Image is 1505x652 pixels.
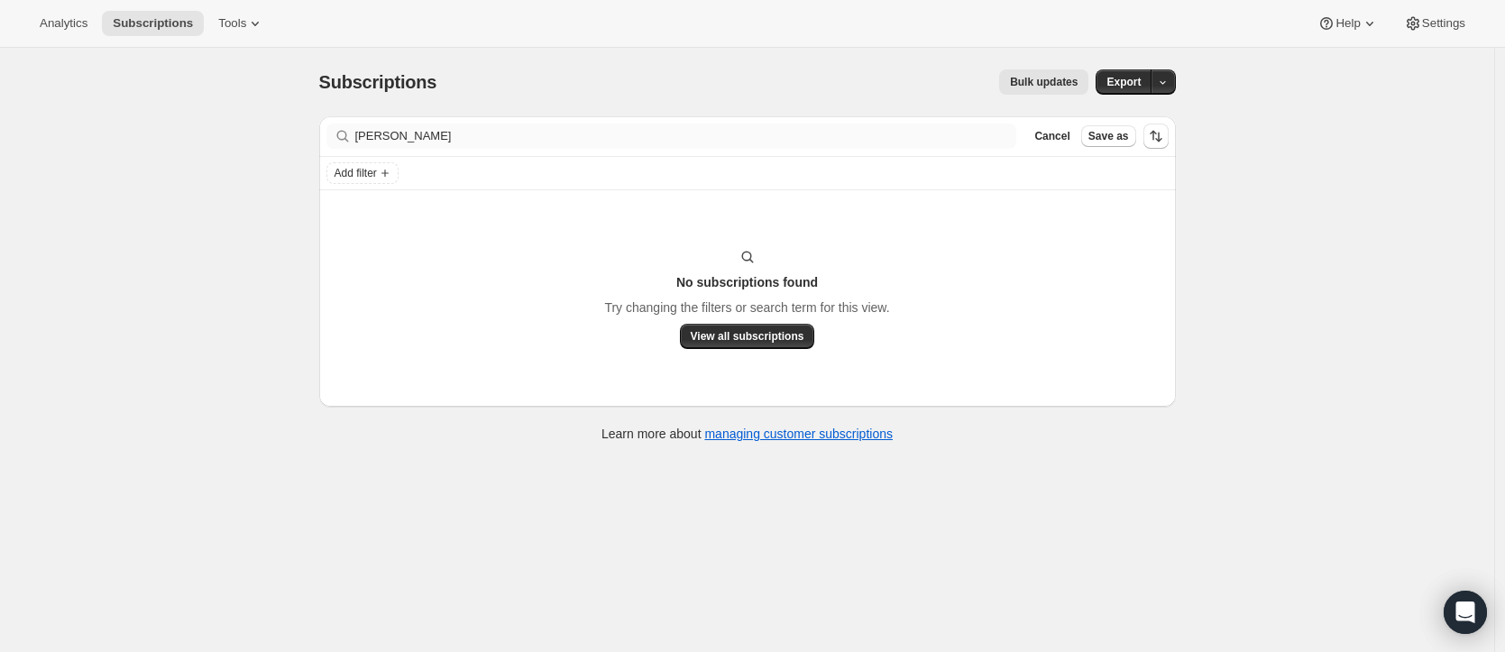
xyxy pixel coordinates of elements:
[1096,69,1152,95] button: Export
[1027,125,1077,147] button: Cancel
[1335,16,1360,31] span: Help
[601,425,893,443] p: Learn more about
[335,166,377,180] span: Add filter
[102,11,204,36] button: Subscriptions
[691,329,804,344] span: View all subscriptions
[29,11,98,36] button: Analytics
[1444,591,1487,634] div: Open Intercom Messenger
[680,324,815,349] button: View all subscriptions
[1143,124,1169,149] button: Sort the results
[999,69,1088,95] button: Bulk updates
[1010,75,1078,89] span: Bulk updates
[1034,129,1069,143] span: Cancel
[218,16,246,31] span: Tools
[676,273,818,291] h3: No subscriptions found
[1422,16,1465,31] span: Settings
[604,298,889,317] p: Try changing the filters or search term for this view.
[1393,11,1476,36] button: Settings
[326,162,399,184] button: Add filter
[40,16,87,31] span: Analytics
[113,16,193,31] span: Subscriptions
[1106,75,1141,89] span: Export
[1307,11,1389,36] button: Help
[704,427,893,441] a: managing customer subscriptions
[355,124,1017,149] input: Filter subscribers
[207,11,275,36] button: Tools
[1081,125,1136,147] button: Save as
[319,72,437,92] span: Subscriptions
[1088,129,1129,143] span: Save as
